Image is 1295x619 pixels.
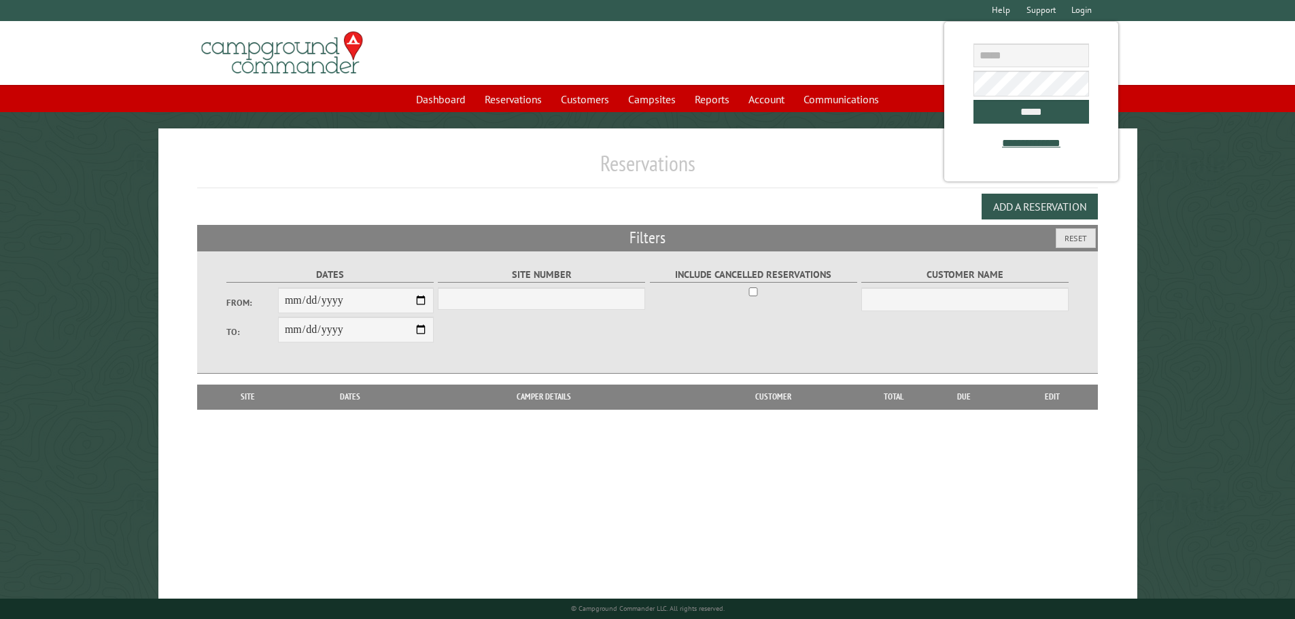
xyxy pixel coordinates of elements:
[982,194,1098,219] button: Add a Reservation
[197,225,1099,251] h2: Filters
[553,86,617,112] a: Customers
[292,385,409,409] th: Dates
[226,296,278,309] label: From:
[204,385,292,409] th: Site
[1007,385,1099,409] th: Edit
[740,86,793,112] a: Account
[438,267,645,283] label: Site Number
[620,86,684,112] a: Campsites
[1056,228,1096,248] button: Reset
[197,150,1099,188] h1: Reservations
[571,604,725,613] small: © Campground Commander LLC. All rights reserved.
[409,385,679,409] th: Camper Details
[650,267,857,283] label: Include Cancelled Reservations
[921,385,1007,409] th: Due
[477,86,550,112] a: Reservations
[226,267,434,283] label: Dates
[679,385,867,409] th: Customer
[687,86,738,112] a: Reports
[867,385,921,409] th: Total
[795,86,887,112] a: Communications
[226,325,278,338] label: To:
[408,86,474,112] a: Dashboard
[197,26,367,79] img: Campground Commander
[861,267,1069,283] label: Customer Name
